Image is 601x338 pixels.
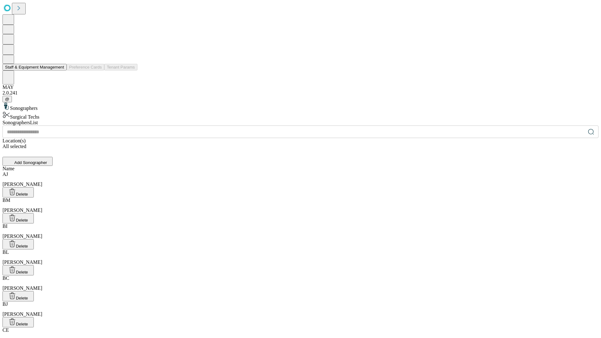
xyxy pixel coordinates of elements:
[3,111,598,120] div: Surgical Techs
[5,97,9,101] span: @
[14,160,47,165] span: Add Sonographer
[3,327,9,333] span: CE
[3,291,34,301] button: Delete
[3,223,598,239] div: [PERSON_NAME]
[16,244,28,248] span: Delete
[3,166,598,172] div: Name
[3,197,10,203] span: BM
[3,96,12,102] button: @
[3,172,8,177] span: AJ
[16,192,28,197] span: Delete
[3,172,598,187] div: [PERSON_NAME]
[3,249,9,255] span: BL
[16,322,28,326] span: Delete
[3,138,26,143] span: Location(s)
[3,275,598,291] div: [PERSON_NAME]
[16,270,28,274] span: Delete
[3,102,598,111] div: Sonographers
[3,84,598,90] div: MAY
[67,64,104,70] button: Preference Cards
[16,296,28,300] span: Delete
[3,90,598,96] div: 2.0.241
[3,265,34,275] button: Delete
[3,187,34,197] button: Delete
[16,218,28,223] span: Delete
[3,120,598,125] div: Sonographers List
[3,213,34,223] button: Delete
[104,64,137,70] button: Tenant Params
[3,275,9,281] span: BC
[3,144,598,149] div: All selected
[3,301,8,307] span: BJ
[3,197,598,213] div: [PERSON_NAME]
[3,317,34,327] button: Delete
[3,249,598,265] div: [PERSON_NAME]
[3,223,8,229] span: BI
[3,157,53,166] button: Add Sonographer
[3,301,598,317] div: [PERSON_NAME]
[3,64,67,70] button: Staff & Equipment Management
[3,239,34,249] button: Delete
